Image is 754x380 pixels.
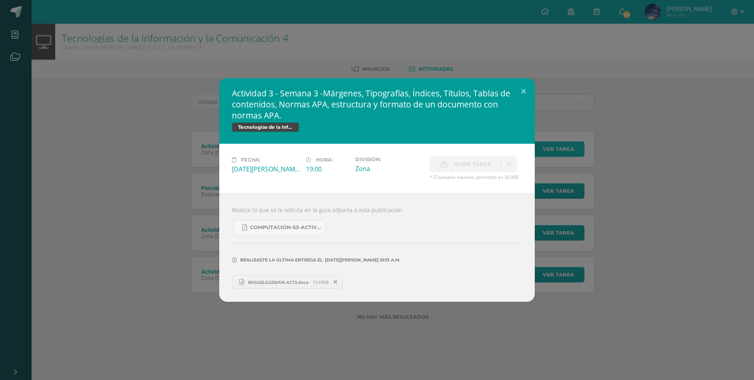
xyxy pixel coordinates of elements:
span: 13.97KB [312,279,328,285]
a: MIGUELGUZMAN-ACT3.docx 13.97KB [232,275,343,289]
div: 19:00 [306,165,349,173]
label: La fecha de entrega ha expirado [429,156,501,172]
span: Fecha: [241,157,260,163]
span: COMPUTACIÓN-S3-Actividad 3 -4TO DISEÑO Y FINANZAS- tabulaciones - IV Unidad, [DATE].pdf [250,224,321,231]
h2: Actividad 3 - Semana 3 -Márgenes, Tipografías, Índices, Títulos, Tablas de contenidos, Normas APA... [232,88,522,121]
div: [DATE][PERSON_NAME] [232,165,300,173]
label: División: [355,156,423,162]
span: * El tamaño máximo permitido es 50 MB [429,174,522,181]
span: Subir tarea [454,157,491,171]
span: MIGUELGUZMAN-ACT3.docx [244,279,312,285]
span: Hora: [316,157,333,163]
a: La fecha de entrega ha expirado [501,156,517,172]
span: Realizaste la última entrega el [240,257,323,263]
div: Zona [355,164,423,173]
a: COMPUTACIÓN-S3-Actividad 3 -4TO DISEÑO Y FINANZAS- tabulaciones - IV Unidad, [DATE].pdf [234,220,325,235]
div: Realice lo que se le solicita en la guía adjunta a esta publicación [219,193,535,302]
span: Tecnologías de la Información y la Comunicación 4 [232,122,299,132]
span: Remover entrega [329,278,342,286]
button: Close (Esc) [512,78,535,105]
